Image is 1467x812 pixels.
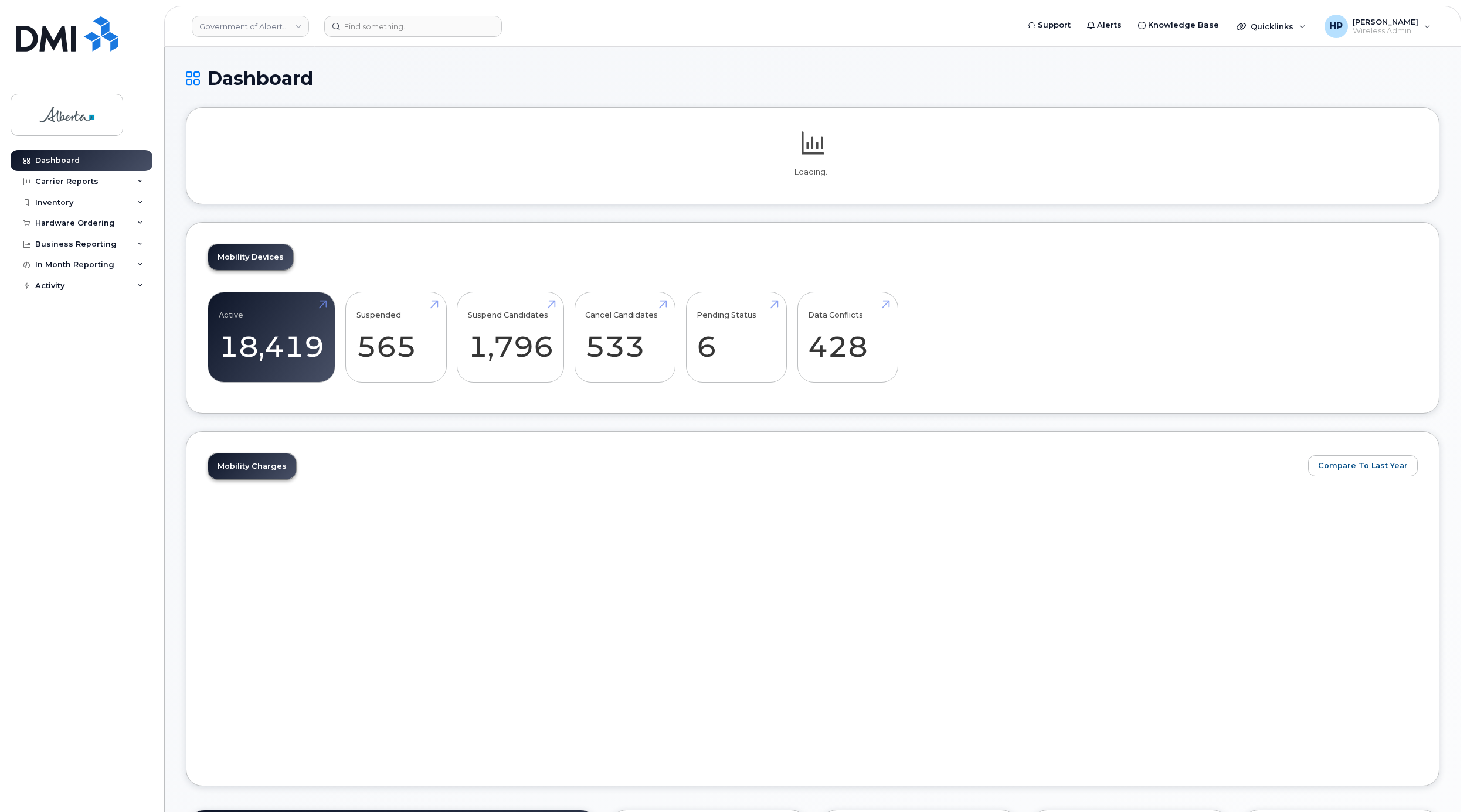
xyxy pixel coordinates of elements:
span: Compare To Last Year [1318,460,1408,471]
a: Suspend Candidates 1,796 [468,299,553,376]
p: Loading... [208,167,1418,178]
h1: Dashboard [186,68,1439,88]
button: Compare To Last Year [1308,455,1418,476]
a: Active 18,419 [219,299,324,376]
a: Data Conflicts 428 [808,299,887,376]
a: Cancel Candidates 533 [585,299,664,376]
a: Mobility Devices [208,244,293,270]
a: Suspended 565 [356,299,436,376]
a: Pending Status 6 [697,299,776,376]
a: Mobility Charges [208,453,296,479]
